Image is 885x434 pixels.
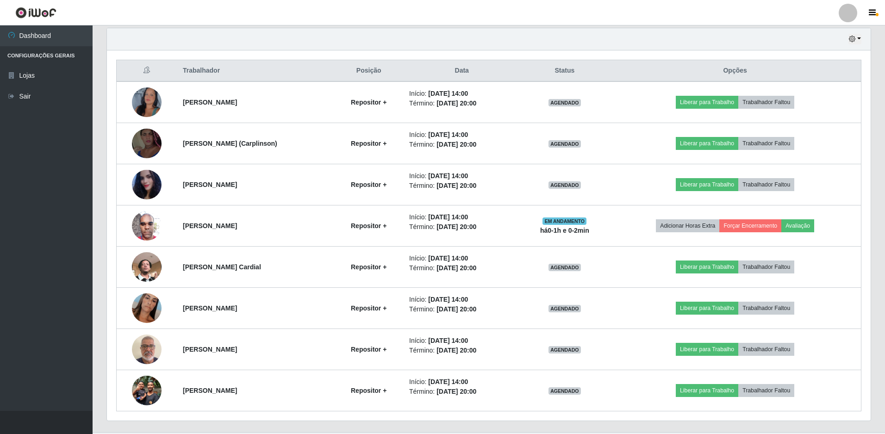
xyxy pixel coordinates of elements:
button: Adicionar Horas Extra [656,219,719,232]
strong: [PERSON_NAME] [183,222,237,229]
li: Início: [409,336,514,346]
strong: Repositor + [351,304,386,312]
strong: [PERSON_NAME] [183,304,237,312]
time: [DATE] 14:00 [428,378,468,385]
button: Forçar Encerramento [719,219,781,232]
time: [DATE] 14:00 [428,172,468,180]
button: Trabalhador Faltou [738,302,794,315]
li: Término: [409,387,514,397]
img: 1752077085843.jpeg [132,158,162,211]
time: [DATE] 20:00 [436,223,476,230]
strong: Repositor + [351,222,386,229]
li: Início: [409,295,514,304]
button: Liberar para Trabalho [676,343,738,356]
strong: Repositor + [351,140,386,147]
button: Liberar para Trabalho [676,178,738,191]
img: 1756058978959.jpeg [132,206,162,245]
button: Trabalhador Faltou [738,137,794,150]
button: Avaliação [781,219,814,232]
time: [DATE] 14:00 [428,296,468,303]
strong: [PERSON_NAME] [183,387,237,394]
li: Início: [409,171,514,181]
img: 1756072414532.jpeg [132,241,162,293]
button: Liberar para Trabalho [676,137,738,150]
time: [DATE] 20:00 [436,182,476,189]
button: Liberar para Trabalho [676,384,738,397]
button: Trabalhador Faltou [738,96,794,109]
time: [DATE] 20:00 [436,347,476,354]
time: [DATE] 20:00 [436,305,476,313]
th: Status [520,60,609,82]
button: Liberar para Trabalho [676,260,738,273]
span: AGENDADO [548,99,581,106]
strong: [PERSON_NAME] [183,181,237,188]
li: Início: [409,254,514,263]
span: AGENDADO [548,305,581,312]
span: AGENDADO [548,264,581,271]
li: Término: [409,346,514,355]
strong: Repositor + [351,263,386,271]
li: Início: [409,377,514,387]
strong: [PERSON_NAME] [183,346,237,353]
time: [DATE] 20:00 [436,141,476,148]
li: Início: [409,130,514,140]
time: [DATE] 20:00 [436,388,476,395]
time: [DATE] 14:00 [428,131,468,138]
span: AGENDADO [548,140,581,148]
li: Término: [409,304,514,314]
button: Trabalhador Faltou [738,343,794,356]
strong: [PERSON_NAME] [183,99,237,106]
li: Término: [409,99,514,108]
time: [DATE] 14:00 [428,254,468,262]
strong: há 0-1 h e 0-2 min [540,227,589,234]
li: Término: [409,181,514,191]
strong: Repositor + [351,346,386,353]
strong: Repositor + [351,387,386,394]
span: AGENDADO [548,181,581,189]
strong: [PERSON_NAME] Cardial [183,263,261,271]
img: 1756426201517.jpeg [132,329,162,369]
img: 1750276829631.jpeg [132,117,162,170]
th: Opções [609,60,861,82]
span: EM ANDAMENTO [542,217,586,225]
button: Trabalhador Faltou [738,384,794,397]
li: Início: [409,89,514,99]
img: 1756127045599.jpeg [132,286,162,330]
time: [DATE] 20:00 [436,99,476,107]
strong: [PERSON_NAME] (Carplinson) [183,140,277,147]
li: Término: [409,222,514,232]
li: Término: [409,140,514,149]
button: Trabalhador Faltou [738,178,794,191]
time: [DATE] 20:00 [436,264,476,272]
time: [DATE] 14:00 [428,213,468,221]
span: AGENDADO [548,387,581,395]
img: 1742598450745.jpeg [132,70,162,135]
button: Trabalhador Faltou [738,260,794,273]
button: Liberar para Trabalho [676,96,738,109]
button: Liberar para Trabalho [676,302,738,315]
img: 1758136522367.jpeg [132,371,162,410]
strong: Repositor + [351,99,386,106]
span: AGENDADO [548,346,581,353]
img: CoreUI Logo [15,7,56,19]
th: Trabalhador [177,60,334,82]
strong: Repositor + [351,181,386,188]
th: Data [404,60,520,82]
time: [DATE] 14:00 [428,337,468,344]
li: Término: [409,263,514,273]
li: Início: [409,212,514,222]
th: Posição [334,60,404,82]
time: [DATE] 14:00 [428,90,468,97]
